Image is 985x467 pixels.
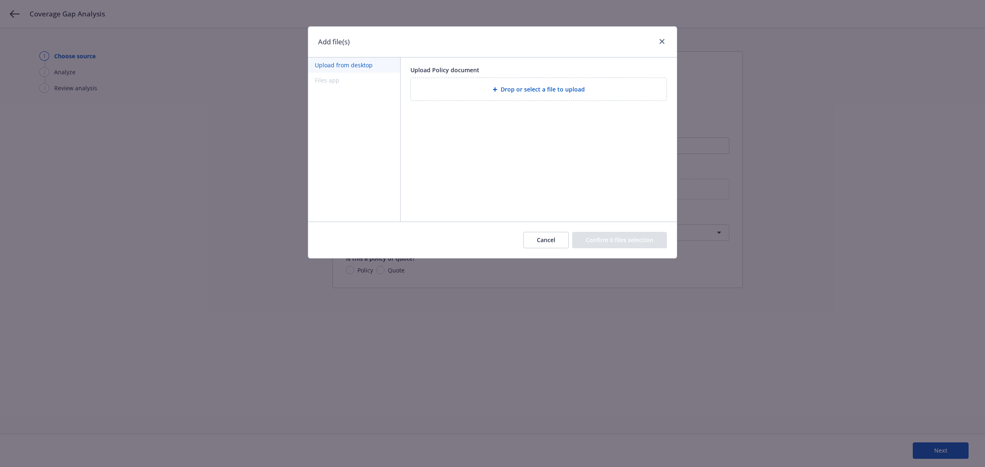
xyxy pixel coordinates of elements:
button: Upload from desktop [308,57,400,73]
h1: Add file(s) [318,37,350,47]
div: Upload Policy document [410,66,667,74]
div: Drop or select a file to upload [410,78,667,101]
button: Cancel [523,232,569,248]
span: Drop or select a file to upload [501,85,585,94]
a: close [657,37,667,46]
